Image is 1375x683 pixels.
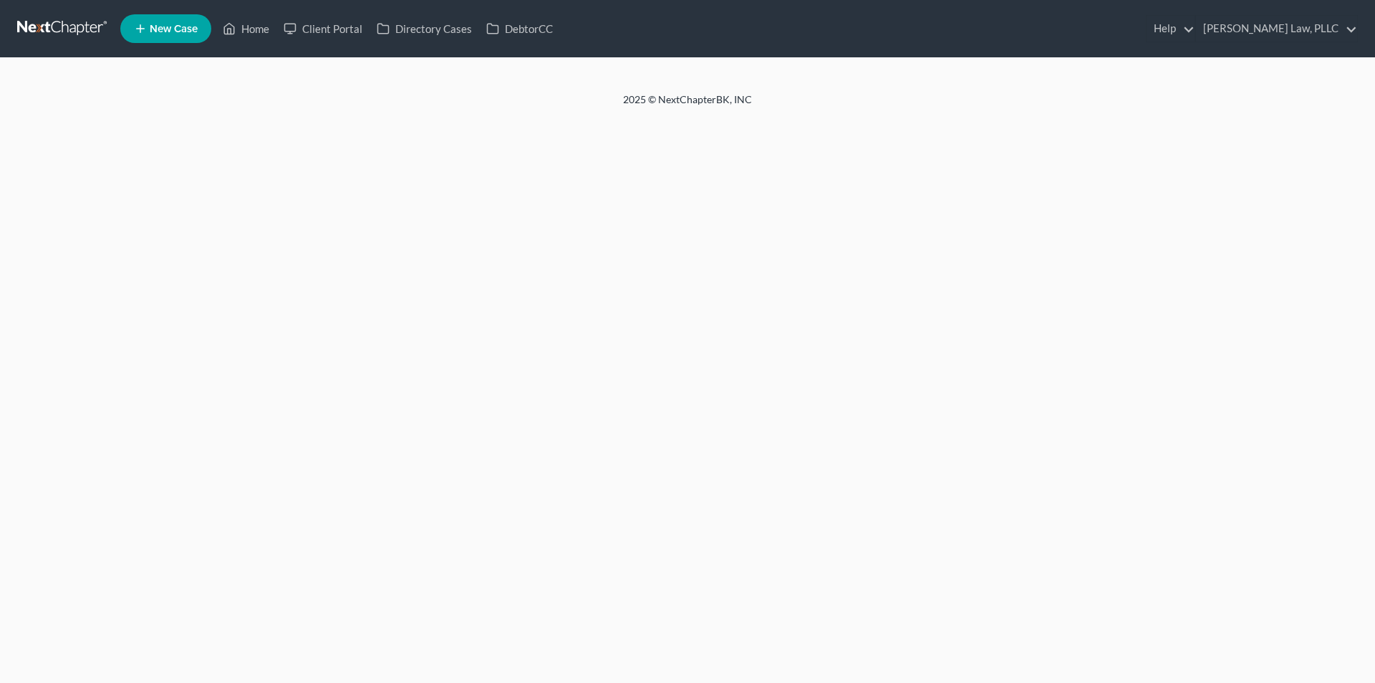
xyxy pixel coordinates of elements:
[1196,16,1357,42] a: [PERSON_NAME] Law, PLLC
[479,16,560,42] a: DebtorCC
[1147,16,1195,42] a: Help
[276,16,370,42] a: Client Portal
[120,14,211,43] new-legal-case-button: New Case
[279,92,1096,118] div: 2025 © NextChapterBK, INC
[216,16,276,42] a: Home
[370,16,479,42] a: Directory Cases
